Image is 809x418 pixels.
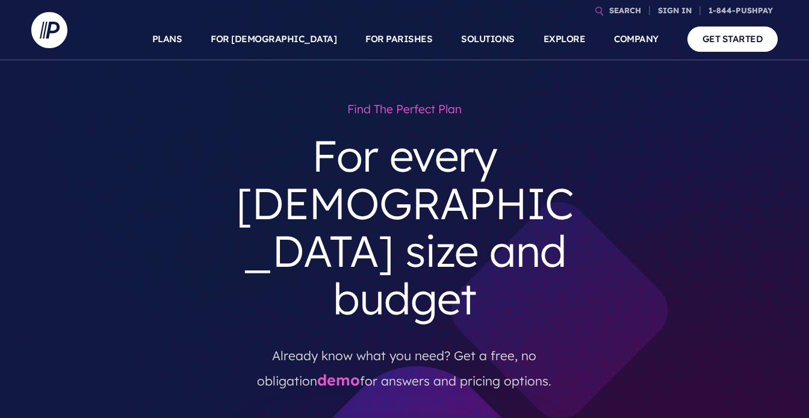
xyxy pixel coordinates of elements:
[687,27,778,51] a: GET STARTED
[152,18,182,60] a: PLANS
[232,332,577,394] p: Already know what you need? Get a free, no obligation for answers and pricing options.
[544,18,586,60] a: EXPLORE
[223,96,586,122] h1: Find the perfect plan
[614,18,659,60] a: COMPANY
[211,18,336,60] a: FOR [DEMOGRAPHIC_DATA]
[223,122,586,332] h3: For every [DEMOGRAPHIC_DATA] size and budget
[461,18,515,60] a: SOLUTIONS
[365,18,432,60] a: FOR PARISHES
[317,370,360,389] a: demo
